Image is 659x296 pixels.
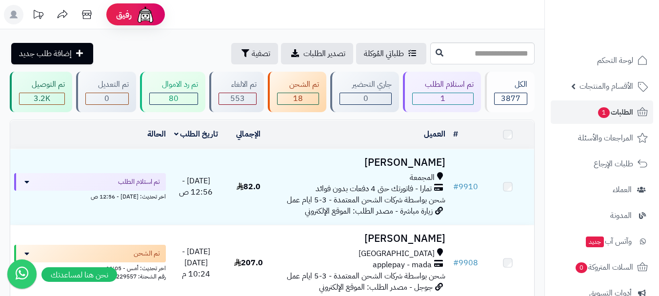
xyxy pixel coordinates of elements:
[293,93,303,104] span: 18
[150,93,198,104] div: 80
[266,72,329,112] a: تم الشحن 18
[483,72,537,112] a: الكل3877
[236,128,260,140] a: الإجمالي
[14,191,166,201] div: اخر تحديث: [DATE] - 12:56 ص
[494,79,527,90] div: الكل
[551,126,653,150] a: المراجعات والأسئلة
[305,205,433,217] span: زيارة مباشرة - مصدر الطلب: الموقع الإلكتروني
[287,194,445,206] span: شحن بواسطة شركات الشحن المعتمدة - 3-5 ايام عمل
[287,270,445,282] span: شحن بواسطة شركات الشحن المعتمدة - 3-5 ايام عمل
[453,257,459,269] span: #
[501,93,520,104] span: 3877
[339,79,392,90] div: جاري التحضير
[551,230,653,253] a: وآتس آبجديد
[8,72,74,112] a: تم التوصيل 3.2K
[575,260,633,274] span: السلات المتروكة
[597,54,633,67] span: لوحة التحكم
[576,262,587,273] span: 0
[401,72,483,112] a: تم استلام الطلب 1
[579,79,633,93] span: الأقسام والمنتجات
[578,131,633,145] span: المراجعات والأسئلة
[597,105,633,119] span: الطلبات
[356,43,426,64] a: طلباتي المُوكلة
[279,233,445,244] h3: [PERSON_NAME]
[551,256,653,279] a: السلات المتروكة0
[207,72,266,112] a: تم الالغاء 553
[179,175,213,198] span: [DATE] - 12:56 ص
[585,235,632,248] span: وآتس آب
[610,209,632,222] span: المدونة
[363,93,368,104] span: 0
[14,262,166,273] div: اخر تحديث: أمس - 11:05 ص
[34,93,50,104] span: 3.2K
[237,181,260,193] span: 82.0
[359,248,435,259] span: [GEOGRAPHIC_DATA]
[234,257,263,269] span: 207.0
[551,152,653,176] a: طلبات الإرجاع
[598,107,610,118] span: 1
[413,93,473,104] div: 1
[364,48,404,59] span: طلباتي المُوكلة
[169,93,179,104] span: 80
[440,93,445,104] span: 1
[551,49,653,72] a: لوحة التحكم
[453,128,458,140] a: #
[453,181,478,193] a: #9910
[373,259,432,271] span: applepay - mada
[613,183,632,197] span: العملاء
[281,43,353,64] a: تصدير الطلبات
[319,281,433,293] span: جوجل - مصدر الطلب: الموقع الإلكتروني
[134,249,160,258] span: تم الشحن
[453,181,459,193] span: #
[593,7,650,28] img: logo-2.png
[279,157,445,168] h3: [PERSON_NAME]
[11,43,93,64] a: إضافة طلب جديد
[136,5,155,24] img: ai-face.png
[104,93,109,104] span: 0
[277,79,320,90] div: تم الشحن
[303,48,345,59] span: تصدير الطلبات
[85,79,129,90] div: تم التعديل
[174,128,219,140] a: تاريخ الطلب
[19,48,72,59] span: إضافة طلب جديد
[453,257,478,269] a: #9908
[138,72,207,112] a: تم رد الاموال 80
[19,79,65,90] div: تم التوصيل
[412,79,474,90] div: تم استلام الطلب
[410,172,435,183] span: المجمعة
[116,9,132,20] span: رفيق
[118,177,160,187] span: تم استلام الطلب
[424,128,445,140] a: العميل
[278,93,319,104] div: 18
[20,93,64,104] div: 3225
[252,48,270,59] span: تصفية
[551,100,653,124] a: الطلبات1
[551,178,653,201] a: العملاء
[594,157,633,171] span: طلبات الإرجاع
[219,79,257,90] div: تم الالغاء
[551,204,653,227] a: المدونة
[231,43,278,64] button: تصفية
[219,93,256,104] div: 553
[230,93,245,104] span: 553
[92,272,166,281] span: رقم الشحنة: AY13966229557
[182,246,210,280] span: [DATE] - [DATE] 10:24 م
[340,93,391,104] div: 0
[147,128,166,140] a: الحالة
[149,79,198,90] div: تم رد الاموال
[316,183,432,195] span: تمارا - فاتورتك حتى 4 دفعات بدون فوائد
[586,237,604,247] span: جديد
[26,5,50,27] a: تحديثات المنصة
[86,93,128,104] div: 0
[74,72,138,112] a: تم التعديل 0
[328,72,401,112] a: جاري التحضير 0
